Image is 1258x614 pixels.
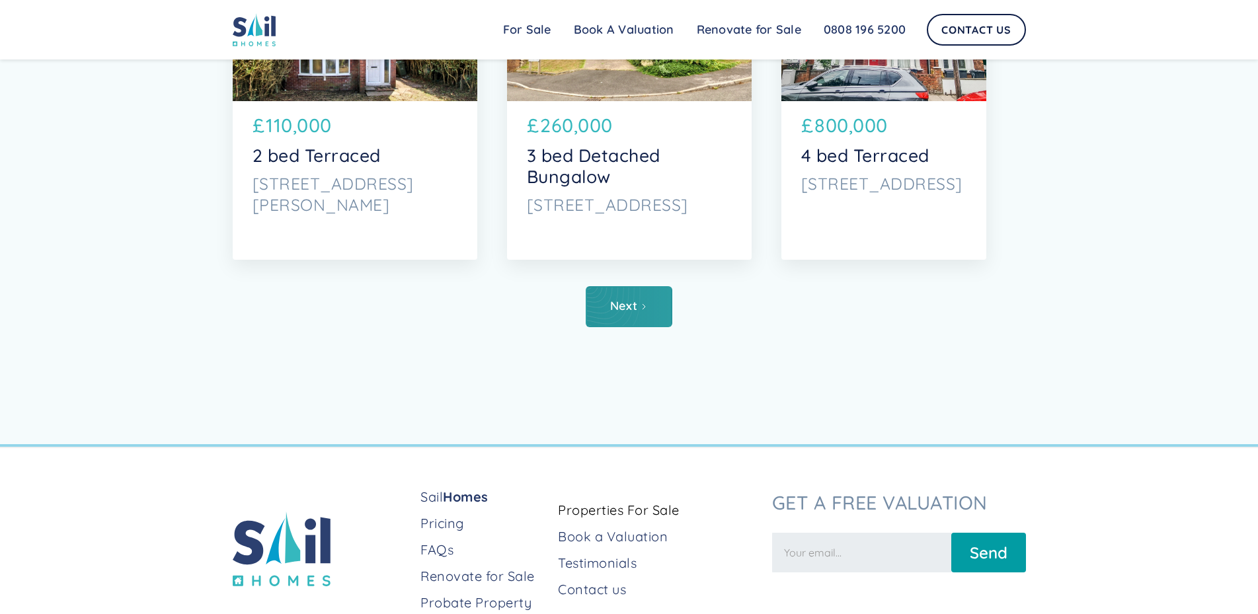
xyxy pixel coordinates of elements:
[610,299,637,313] div: Next
[951,533,1026,572] input: Send
[420,541,547,559] a: FAQs
[558,554,761,572] a: Testimonials
[586,286,672,327] a: Next Page
[253,111,265,139] p: £
[253,145,457,167] p: 2 bed Terraced
[420,567,547,586] a: Renovate for Sale
[686,17,812,43] a: Renovate for Sale
[801,173,966,194] p: [STREET_ADDRESS]
[772,491,1026,514] h3: Get a free valuation
[233,13,276,46] img: sail home logo colored
[927,14,1026,46] a: Contact Us
[492,17,563,43] a: For Sale
[527,111,539,139] p: £
[540,111,613,139] p: 260,000
[420,514,547,533] a: Pricing
[812,17,917,43] a: 0808 196 5200
[266,111,332,139] p: 110,000
[814,111,888,139] p: 800,000
[443,488,489,505] strong: Homes
[558,501,761,519] a: Properties For Sale
[527,194,732,215] p: [STREET_ADDRESS]
[527,145,732,188] p: 3 bed Detached Bungalow
[233,286,1026,327] div: List
[801,145,966,167] p: 4 bed Terraced
[801,111,814,139] p: £
[563,17,686,43] a: Book A Valuation
[420,594,547,612] a: Probate Property
[772,533,951,572] input: Your email...
[558,527,761,546] a: Book a Valuation
[233,512,331,586] img: sail home logo colored
[772,526,1026,572] form: Newsletter Form
[558,580,761,599] a: Contact us
[420,488,547,506] a: SailHomes
[253,173,457,215] p: [STREET_ADDRESS][PERSON_NAME]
